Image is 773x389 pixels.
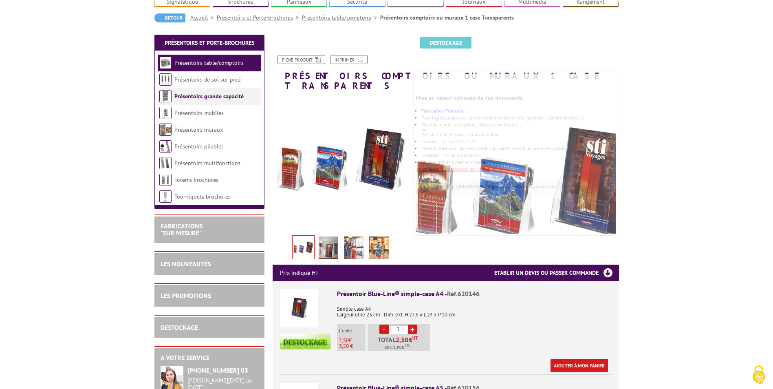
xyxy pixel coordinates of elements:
[165,39,254,46] a: Présentoirs et Porte-brochures
[344,236,363,262] img: 620166_presentoir_blue-line_1-3a4.jpg
[551,359,608,372] a: Ajouter à mon panier
[174,143,224,150] a: Présentoirs pliables
[409,336,412,343] span: €
[339,343,366,349] p: 3,50 €
[159,73,172,86] img: Présentoirs de sol sur pied
[744,361,773,389] button: Cookies (fenêtre modale)
[174,76,240,83] a: Présentoirs de sol sur pied
[401,67,645,312] img: porte_brochures_comptoirs_620146.jpg
[187,366,248,374] strong: [PHONE_NUMBER] 03
[273,95,410,232] img: porte_brochures_comptoirs_620146.jpg
[161,323,198,332] a: DESTOCKAGE
[154,13,185,22] a: Retour
[393,344,402,351] span: 3,00
[280,265,319,281] p: Prix indiqué HT
[319,236,338,262] img: presentoirs_muraux_ou_comptoirs_simple_case_transparents_620146_mise_en_situation.jpg
[159,57,172,69] img: Présentoirs table/comptoirs
[174,193,231,200] a: Tourniquets brochures
[277,55,325,64] a: Fiche produit
[339,338,366,343] p: €
[159,190,172,203] img: Tourniquets brochures
[159,140,172,153] img: Présentoirs pliables
[337,289,612,298] div: Présentoir Blue-Line® simple-case A4 -
[161,260,211,268] a: LES NOUVEAUTÉS
[159,174,172,186] img: Totems brochures
[369,236,389,262] img: 620156_presentoir_blue-line_a5.jpg
[161,354,258,362] h2: A votre service
[293,236,314,261] img: porte_brochures_comptoirs_620146.jpg
[161,222,203,237] a: FABRICATIONS"Sur Mesure"
[280,289,318,327] img: Présentoir Blue-Line® simple-case A4
[190,14,217,21] a: Accueil
[408,325,417,334] a: +
[404,343,410,347] sup: TTC
[370,336,430,351] p: Total
[174,176,218,183] a: Totems brochures
[379,325,389,334] a: -
[749,365,769,385] img: Cookies (fenêtre modale)
[339,328,366,334] p: L'unité
[337,301,612,318] p: Simple case A4 Largeur utile 23 cm - Dim. ext. H 27,5 x L 24 x P 10 cm
[174,159,240,167] a: Présentoirs multifonctions
[385,344,410,351] span: Soit €
[494,265,619,281] h3: Etablir un devis ou passer commande
[174,59,244,66] a: Présentoirs table/comptoirs
[174,93,244,100] a: Présentoirs grande capacité
[302,14,380,21] a: Présentoirs table/comptoirs
[174,109,224,117] a: Présentoirs mobiles
[330,55,368,64] a: Imprimer
[280,334,331,349] img: destockage
[412,335,418,341] sup: HT
[217,14,302,21] a: Présentoirs et Porte-brochures
[447,290,480,298] span: Réf.620146
[174,126,223,133] a: Présentoirs muraux
[159,107,172,119] img: Présentoirs mobiles
[396,336,409,343] span: 2,50
[380,13,514,22] li: Présentoirs comptoirs ou muraux 1 case Transparents
[159,124,172,136] img: Présentoirs muraux
[161,292,211,300] a: LES PROMOTIONS
[159,90,172,102] img: Présentoirs grande capacité
[339,337,349,344] span: 2,50
[420,37,471,49] span: Destockage
[159,157,172,169] img: Présentoirs multifonctions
